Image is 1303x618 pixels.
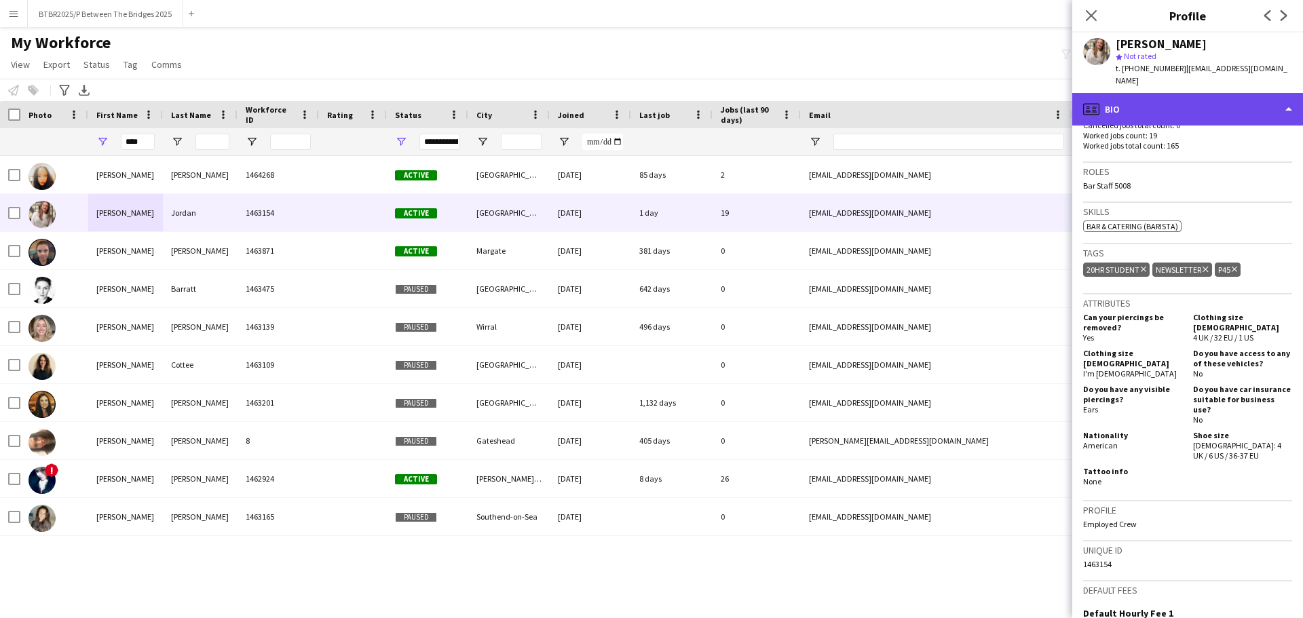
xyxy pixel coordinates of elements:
[1193,332,1253,343] span: 4 UK / 32 EU / 1 US
[151,58,182,71] span: Comms
[550,460,631,497] div: [DATE]
[88,308,163,345] div: [PERSON_NAME]
[88,156,163,193] div: [PERSON_NAME]
[1215,263,1241,277] div: P45
[238,384,319,421] div: 1463201
[11,58,30,71] span: View
[550,270,631,307] div: [DATE]
[639,110,670,120] span: Last job
[631,270,713,307] div: 642 days
[45,463,58,477] span: !
[163,460,238,497] div: [PERSON_NAME]
[713,308,801,345] div: 0
[550,498,631,535] div: [DATE]
[171,110,211,120] span: Last Name
[721,104,776,125] span: Jobs (last 90 days)
[1193,348,1292,368] h5: Do you have access to any of these vehicles?
[88,194,163,231] div: [PERSON_NAME]
[468,232,550,269] div: Margate
[631,308,713,345] div: 496 days
[1083,332,1094,343] span: Yes
[833,134,1064,150] input: Email Filter Input
[468,346,550,383] div: [GEOGRAPHIC_DATA]
[713,270,801,307] div: 0
[1083,166,1292,178] h3: Roles
[550,308,631,345] div: [DATE]
[476,110,492,120] span: City
[631,194,713,231] div: 1 day
[56,82,73,98] app-action-btn: Advanced filters
[1193,440,1281,461] span: [DEMOGRAPHIC_DATA]: 4 UK / 6 US / 36-37 EU
[801,308,1072,345] div: [EMAIL_ADDRESS][DOMAIN_NAME]
[88,232,163,269] div: [PERSON_NAME]
[801,384,1072,421] div: [EMAIL_ADDRESS][DOMAIN_NAME]
[631,232,713,269] div: 381 days
[238,460,319,497] div: 1462924
[713,194,801,231] div: 19
[713,232,801,269] div: 0
[550,232,631,269] div: [DATE]
[558,136,570,148] button: Open Filter Menu
[1116,38,1207,50] div: [PERSON_NAME]
[1083,559,1292,569] div: 1463154
[1083,504,1292,516] h3: Profile
[468,156,550,193] div: [GEOGRAPHIC_DATA]
[713,156,801,193] div: 2
[1087,221,1178,231] span: Bar & Catering (Barista)
[1083,130,1292,140] p: Worked jobs count: 19
[163,232,238,269] div: [PERSON_NAME]
[631,422,713,459] div: 405 days
[395,208,437,218] span: Active
[582,134,623,150] input: Joined Filter Input
[1083,247,1292,259] h3: Tags
[163,422,238,459] div: [PERSON_NAME]
[550,194,631,231] div: [DATE]
[118,56,143,73] a: Tag
[29,429,56,456] img: Sarah Rhodes
[1083,466,1182,476] h5: Tattoo info
[558,110,584,120] span: Joined
[238,270,319,307] div: 1463475
[29,353,56,380] img: Sarah Cottee
[163,384,238,421] div: [PERSON_NAME]
[1152,263,1211,277] div: Newsletter
[395,110,421,120] span: Status
[1116,63,1287,85] span: | [EMAIL_ADDRESS][DOMAIN_NAME]
[1083,348,1182,368] h5: Clothing size [DEMOGRAPHIC_DATA]
[88,422,163,459] div: [PERSON_NAME]
[29,315,56,342] img: Sarah Beattie
[468,384,550,421] div: [GEOGRAPHIC_DATA]
[29,277,56,304] img: Sarah Barratt
[501,134,542,150] input: City Filter Input
[476,136,489,148] button: Open Filter Menu
[809,136,821,148] button: Open Filter Menu
[270,134,311,150] input: Workforce ID Filter Input
[238,156,319,193] div: 1464268
[1193,312,1292,332] h5: Clothing size [DEMOGRAPHIC_DATA]
[1083,440,1118,450] span: American
[88,270,163,307] div: [PERSON_NAME]
[468,194,550,231] div: [GEOGRAPHIC_DATA]
[468,308,550,345] div: Wirral
[327,110,353,120] span: Rating
[1083,368,1177,379] span: I'm [DEMOGRAPHIC_DATA]
[96,136,109,148] button: Open Filter Menu
[83,58,110,71] span: Status
[38,56,75,73] a: Export
[550,422,631,459] div: [DATE]
[1083,476,1101,486] span: None
[29,467,56,494] img: sarah sarah e coyle
[1083,180,1131,191] span: Bar Staff 5008
[238,194,319,231] div: 1463154
[809,110,831,120] span: Email
[801,156,1072,193] div: [EMAIL_ADDRESS][DOMAIN_NAME]
[395,136,407,148] button: Open Filter Menu
[395,246,437,256] span: Active
[713,460,801,497] div: 26
[238,346,319,383] div: 1463109
[238,422,319,459] div: 8
[631,156,713,193] div: 85 days
[88,460,163,497] div: [PERSON_NAME]
[1083,584,1292,596] h3: Default fees
[1072,7,1303,24] h3: Profile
